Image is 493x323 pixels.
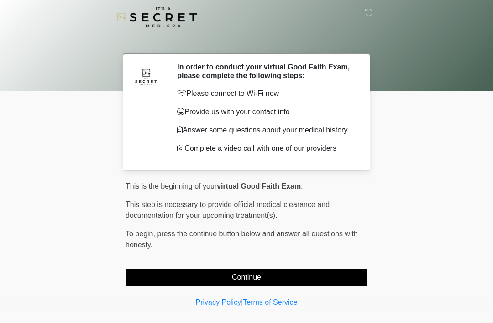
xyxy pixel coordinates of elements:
[177,106,354,117] p: Provide us with your contact info
[132,63,160,90] img: Agent Avatar
[126,269,367,286] button: Continue
[177,63,354,80] h2: In order to conduct your virtual Good Faith Exam, please complete the following steps:
[126,230,157,238] span: To begin,
[196,298,241,306] a: Privacy Policy
[119,33,374,50] h1: ‎ ‎
[126,230,358,249] span: press the continue button below and answer all questions with honesty.
[126,201,330,219] span: This step is necessary to provide official medical clearance and documentation for your upcoming ...
[241,298,243,306] a: |
[217,182,301,190] strong: virtual Good Faith Exam
[177,88,354,99] p: Please connect to Wi-Fi now
[116,7,197,27] img: It's A Secret Med Spa Logo
[177,125,354,136] p: Answer some questions about your medical history
[177,143,354,154] p: Complete a video call with one of our providers
[301,182,303,190] span: .
[126,182,217,190] span: This is the beginning of your
[243,298,297,306] a: Terms of Service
